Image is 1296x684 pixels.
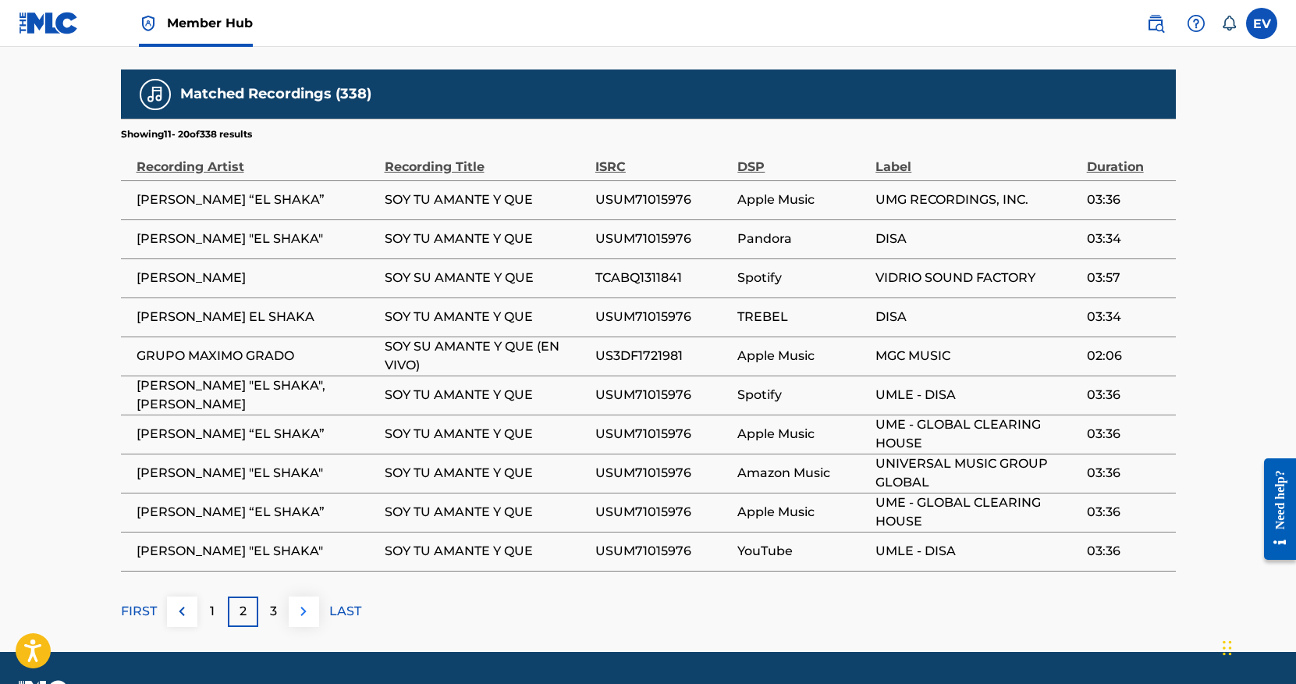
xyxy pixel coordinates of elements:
[737,191,868,209] span: Apple Music
[137,376,377,414] span: [PERSON_NAME] "EL SHAKA", [PERSON_NAME]
[385,503,588,522] span: SOY TU AMANTE Y QUE
[875,141,1078,176] div: Label
[19,12,79,34] img: MLC Logo
[385,337,588,375] span: SOY SU AMANTE Y QUE (EN VIVO)
[1087,347,1168,365] span: 02:06
[1221,16,1237,31] div: Notifications
[595,386,730,404] span: USUM71015976
[385,308,588,326] span: SOY TU AMANTE Y QUE
[737,464,868,483] span: Amazon Music
[270,602,277,621] p: 3
[875,269,1078,287] span: VIDRIO SOUND FACTORY
[1146,14,1165,33] img: search
[137,347,377,365] span: GRUPO MAXIMO GRADO
[875,542,1078,561] span: UMLE - DISA
[385,230,588,248] span: SOY TU AMANTE Y QUE
[137,308,377,326] span: [PERSON_NAME] EL SHAKA
[1087,503,1168,522] span: 03:36
[737,141,868,176] div: DSP
[1087,425,1168,444] span: 03:36
[1087,308,1168,326] span: 03:34
[294,602,313,621] img: right
[210,602,215,621] p: 1
[737,542,868,561] span: YouTube
[875,230,1078,248] span: DISA
[137,191,377,209] span: [PERSON_NAME] “EL SHAKA”
[595,542,730,561] span: USUM71015976
[737,230,868,248] span: Pandora
[385,386,588,404] span: SOY TU AMANTE Y QUE
[137,269,377,287] span: [PERSON_NAME]
[385,269,588,287] span: SOY SU AMANTE Y QUE
[385,425,588,444] span: SOY TU AMANTE Y QUE
[595,230,730,248] span: USUM71015976
[385,542,588,561] span: SOY TU AMANTE Y QUE
[385,191,588,209] span: SOY TU AMANTE Y QUE
[595,464,730,483] span: USUM71015976
[1246,8,1277,39] div: User Menu
[180,85,371,103] h5: Matched Recordings (338)
[1223,625,1232,672] div: Drag
[595,269,730,287] span: TCABQ1311841
[1140,8,1171,39] a: Public Search
[595,308,730,326] span: USUM71015976
[137,542,377,561] span: [PERSON_NAME] "EL SHAKA"
[137,503,377,522] span: [PERSON_NAME] “EL SHAKA”
[1218,609,1296,684] iframe: Chat Widget
[1087,464,1168,483] span: 03:36
[595,141,730,176] div: ISRC
[121,602,157,621] p: FIRST
[1087,230,1168,248] span: 03:34
[1187,14,1205,33] img: help
[240,602,247,621] p: 2
[385,464,588,483] span: SOY TU AMANTE Y QUE
[875,493,1078,531] span: UME - GLOBAL CLEARING HOUSE
[1252,446,1296,572] iframe: Resource Center
[329,602,361,621] p: LAST
[737,386,868,404] span: Spotify
[875,415,1078,453] span: UME - GLOBAL CLEARING HOUSE
[737,269,868,287] span: Spotify
[875,308,1078,326] span: DISA
[595,503,730,522] span: USUM71015976
[137,464,377,483] span: [PERSON_NAME] "EL SHAKA"
[137,141,377,176] div: Recording Artist
[1087,191,1168,209] span: 03:36
[737,347,868,365] span: Apple Music
[1087,386,1168,404] span: 03:36
[172,602,191,621] img: left
[146,85,165,104] img: Matched Recordings
[1087,269,1168,287] span: 03:57
[595,347,730,365] span: US3DF1721981
[737,425,868,444] span: Apple Music
[1181,8,1212,39] div: Help
[121,127,252,141] p: Showing 11 - 20 of 338 results
[385,141,588,176] div: Recording Title
[1087,141,1168,176] div: Duration
[139,14,158,33] img: Top Rightsholder
[137,230,377,248] span: [PERSON_NAME] "EL SHAKA"
[167,14,253,32] span: Member Hub
[875,191,1078,209] span: UMG RECORDINGS, INC.
[875,386,1078,404] span: UMLE - DISA
[875,347,1078,365] span: MGC MUSIC
[1087,542,1168,561] span: 03:36
[595,425,730,444] span: USUM71015976
[595,191,730,209] span: USUM71015976
[137,425,377,444] span: [PERSON_NAME] “EL SHAKA”
[875,454,1078,492] span: UNIVERSAL MUSIC GROUP GLOBAL
[737,308,868,326] span: TREBEL
[737,503,868,522] span: Apple Music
